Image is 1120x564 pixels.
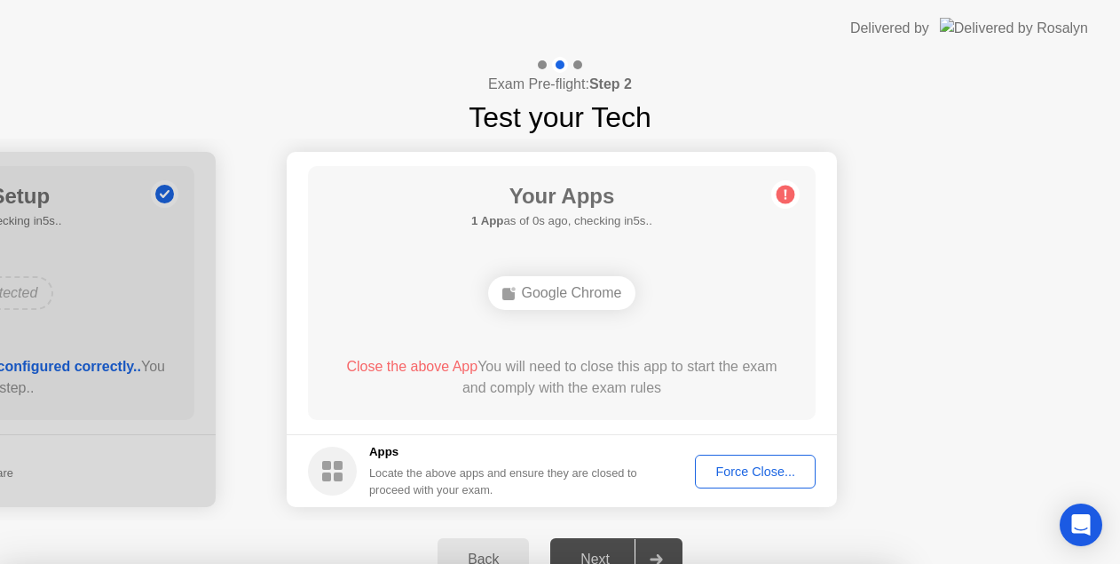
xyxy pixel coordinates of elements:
[488,276,636,310] div: Google Chrome
[471,212,652,230] h5: as of 0s ago, checking in5s..
[369,465,638,498] div: Locate the above apps and ensure they are closed to proceed with your exam.
[471,180,652,212] h1: Your Apps
[346,359,477,374] span: Close the above App
[471,214,503,227] b: 1 App
[334,356,791,399] div: You will need to close this app to start the exam and comply with the exam rules
[1060,504,1102,546] div: Open Intercom Messenger
[940,18,1088,38] img: Delivered by Rosalyn
[469,96,651,139] h1: Test your Tech
[701,465,809,479] div: Force Close...
[589,76,632,91] b: Step 2
[488,74,632,95] h4: Exam Pre-flight:
[369,443,638,461] h5: Apps
[850,18,929,39] div: Delivered by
